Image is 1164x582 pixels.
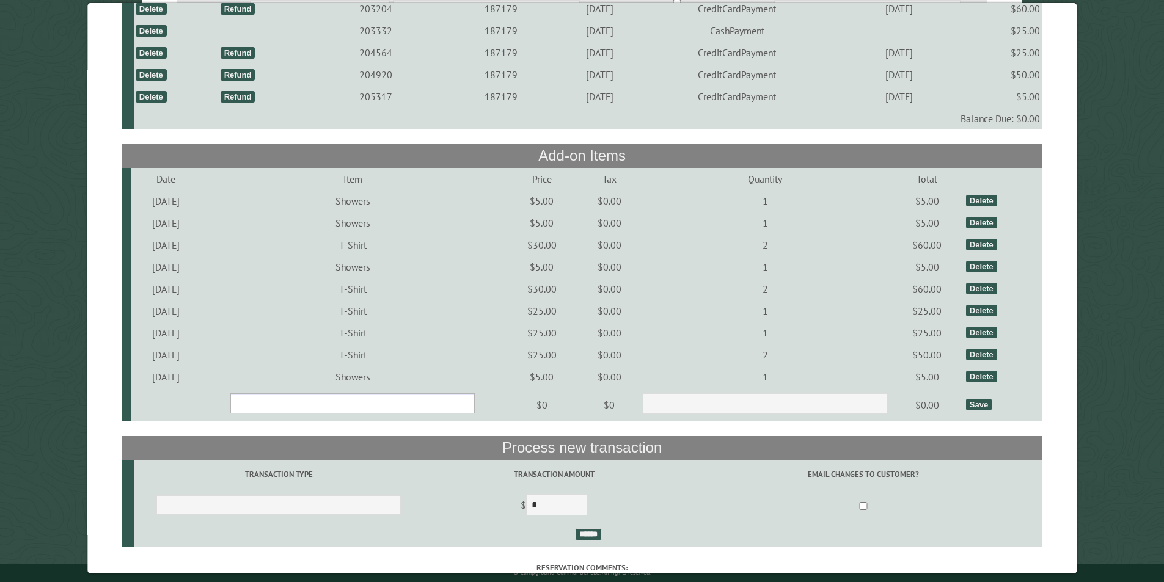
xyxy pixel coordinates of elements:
[890,366,964,388] td: $5.00
[640,300,890,322] td: 1
[966,327,997,338] div: Delete
[505,212,579,234] td: $5.00
[966,349,997,360] div: Delete
[136,47,167,59] div: Delete
[579,388,640,422] td: $0
[505,388,579,422] td: $0
[131,300,200,322] td: [DATE]
[200,344,505,366] td: T-Shirt
[221,91,255,103] div: Refund
[562,42,638,64] td: [DATE]
[562,85,638,107] td: [DATE]
[131,322,200,344] td: [DATE]
[440,20,562,42] td: 187179
[579,344,640,366] td: $0.00
[640,366,890,388] td: 1
[122,562,1042,573] label: Reservation comments:
[505,234,579,256] td: $30.00
[579,256,640,278] td: $0.00
[513,569,651,577] small: © Campground Commander LLC. All rights reserved.
[890,190,964,212] td: $5.00
[505,322,579,344] td: $25.00
[579,168,640,190] td: Tax
[579,322,640,344] td: $0.00
[961,64,1042,85] td: $50.00
[890,168,964,190] td: Total
[425,468,683,480] label: Transaction Amount
[312,42,440,64] td: 204564
[200,190,505,212] td: Showers
[640,234,890,256] td: 2
[505,168,579,190] td: Price
[638,64,836,85] td: CreditCardPayment
[966,399,992,410] div: Save
[579,190,640,212] td: $0.00
[505,278,579,300] td: $30.00
[579,300,640,322] td: $0.00
[890,212,964,234] td: $5.00
[579,278,640,300] td: $0.00
[423,489,685,523] td: $
[505,344,579,366] td: $25.00
[579,234,640,256] td: $0.00
[131,212,200,234] td: [DATE]
[836,64,962,85] td: [DATE]
[200,366,505,388] td: Showers
[136,3,167,15] div: Delete
[966,283,997,294] div: Delete
[961,20,1042,42] td: $25.00
[131,190,200,212] td: [DATE]
[131,168,200,190] td: Date
[440,42,562,64] td: 187179
[966,371,997,382] div: Delete
[961,85,1042,107] td: $5.00
[505,300,579,322] td: $25.00
[687,468,1040,480] label: Email changes to customer?
[640,190,890,212] td: 1
[836,42,962,64] td: [DATE]
[961,42,1042,64] td: $25.00
[122,144,1042,167] th: Add-on Items
[505,190,579,212] td: $5.00
[640,256,890,278] td: 1
[638,42,836,64] td: CreditCardPayment
[579,366,640,388] td: $0.00
[200,300,505,322] td: T-Shirt
[440,85,562,107] td: 187179
[562,20,638,42] td: [DATE]
[505,366,579,388] td: $5.00
[136,91,167,103] div: Delete
[890,322,964,344] td: $25.00
[200,168,505,190] td: Item
[200,234,505,256] td: T-Shirt
[890,256,964,278] td: $5.00
[638,20,836,42] td: CashPayment
[890,234,964,256] td: $60.00
[200,256,505,278] td: Showers
[966,305,997,316] div: Delete
[221,47,255,59] div: Refund
[562,64,638,85] td: [DATE]
[200,322,505,344] td: T-Shirt
[134,107,1042,129] td: Balance Due: $0.00
[136,69,167,81] div: Delete
[966,261,997,272] div: Delete
[966,239,997,250] div: Delete
[505,256,579,278] td: $5.00
[890,278,964,300] td: $60.00
[200,212,505,234] td: Showers
[131,278,200,300] td: [DATE]
[131,344,200,366] td: [DATE]
[221,3,255,15] div: Refund
[890,344,964,366] td: $50.00
[221,69,255,81] div: Refund
[136,468,421,480] label: Transaction Type
[966,195,997,206] div: Delete
[312,85,440,107] td: 205317
[579,212,640,234] td: $0.00
[836,85,962,107] td: [DATE]
[131,256,200,278] td: [DATE]
[640,344,890,366] td: 2
[136,25,167,37] div: Delete
[200,278,505,300] td: T-Shirt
